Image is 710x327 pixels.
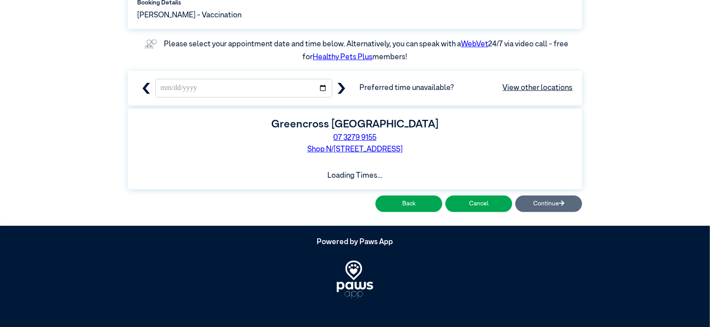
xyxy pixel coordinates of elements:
[375,196,442,212] button: Back
[128,238,582,247] h5: Powered by Paws App
[337,261,373,298] img: PawsApp
[359,82,573,94] span: Preferred time unavailable?
[133,164,577,182] div: Loading Times...
[142,37,160,52] img: vet
[137,10,241,21] span: [PERSON_NAME] - Vaccination
[307,146,403,153] a: Shop N/[STREET_ADDRESS]
[445,196,512,212] button: Cancel
[272,119,439,130] label: Greencross [GEOGRAPHIC_DATA]
[461,41,488,48] a: WebVet
[503,82,573,94] a: View other locations
[334,134,377,142] a: 07 3279 9155
[164,41,570,61] label: Please select your appointment date and time below. Alternatively, you can speak with a 24/7 via ...
[313,53,373,61] a: Healthy Pets Plus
